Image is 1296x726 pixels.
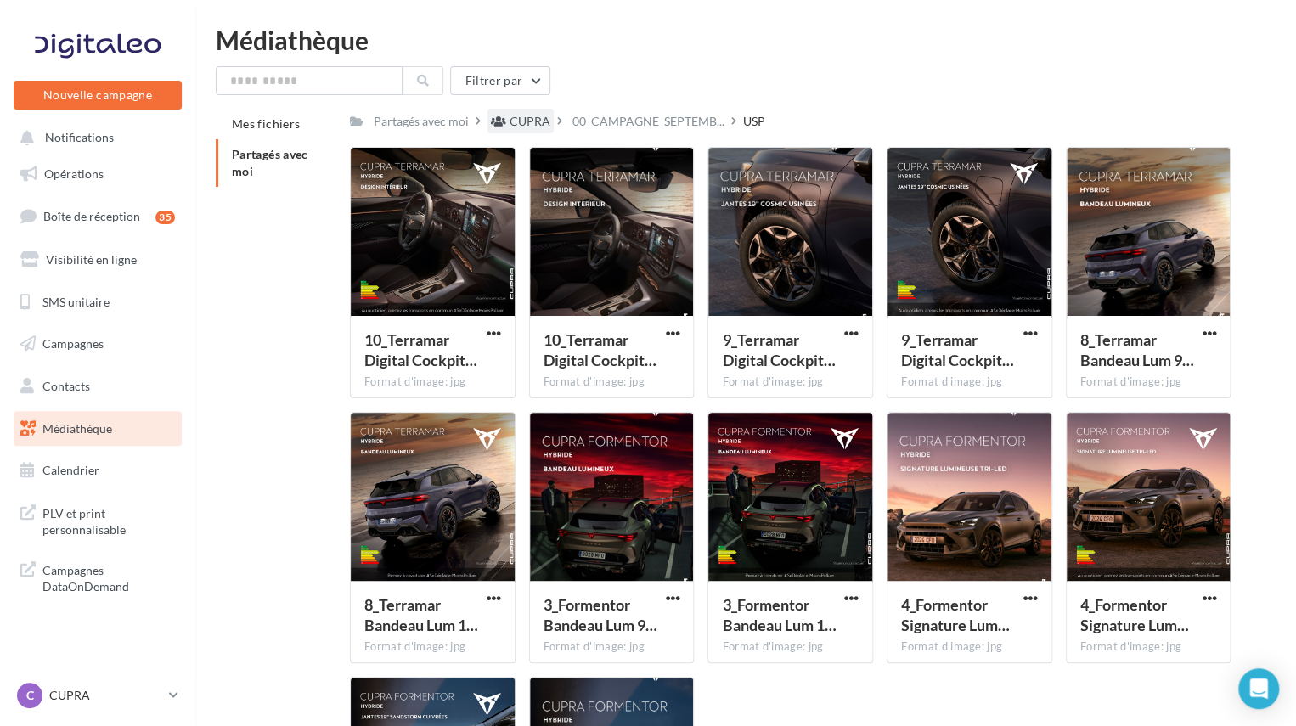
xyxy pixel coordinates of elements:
div: USP [743,113,765,130]
p: CUPRA [49,687,162,704]
a: Boîte de réception35 [10,198,185,234]
span: 8_Terramar Bandeau Lum 1x1 [364,595,478,634]
span: Mes fichiers [232,116,300,131]
span: 3_Formentor Bandeau Lum 1x1 [722,595,836,634]
a: SMS unitaire [10,284,185,320]
span: Visibilité en ligne [46,252,137,267]
div: Format d'image: jpg [901,639,1038,655]
span: Contacts [42,379,90,393]
span: 9_Terramar Digital Cockpit 1x1 copie [901,330,1014,369]
div: Format d'image: jpg [1080,639,1217,655]
a: Opérations [10,156,185,192]
div: Format d'image: jpg [901,374,1038,390]
a: Campagnes DataOnDemand [10,552,185,602]
span: 9_Terramar Digital Cockpit 9x16 copie [722,330,835,369]
span: 3_Formentor Bandeau Lum 9x16 [544,595,657,634]
a: Campagnes [10,326,185,362]
a: Calendrier [10,453,185,488]
a: Visibilité en ligne [10,242,185,278]
div: Format d'image: jpg [364,639,501,655]
div: Format d'image: jpg [544,374,680,390]
span: Calendrier [42,463,99,477]
div: 35 [155,211,175,224]
span: C [26,687,34,704]
a: Contacts [10,369,185,404]
div: Format d'image: jpg [544,639,680,655]
span: 10_Terramar Digital Cockpit 1x1 [364,330,477,369]
a: PLV et print personnalisable [10,495,185,545]
span: PLV et print personnalisable [42,502,175,538]
div: Format d'image: jpg [364,374,501,390]
a: C CUPRA [14,679,182,712]
span: 10_Terramar Digital Cockpit 9x16 [544,330,656,369]
button: Nouvelle campagne [14,81,182,110]
span: 00_CAMPAGNE_SEPTEMB... [572,113,724,130]
span: SMS unitaire [42,294,110,308]
div: Format d'image: jpg [722,639,859,655]
div: Open Intercom Messenger [1238,668,1279,709]
div: Médiathèque [216,27,1276,53]
div: Partagés avec moi [374,113,469,130]
span: Campagnes [42,336,104,351]
button: Filtrer par [450,66,550,95]
div: Format d'image: jpg [722,374,859,390]
div: Format d'image: jpg [1080,374,1217,390]
span: Campagnes DataOnDemand [42,559,175,595]
span: 4_Formentor Signature Lum 1x1 [1080,595,1189,634]
span: 4_Formentor Signature Lum 9x16 [901,595,1010,634]
span: Notifications [45,131,114,145]
a: Médiathèque [10,411,185,447]
span: Partagés avec moi [232,147,308,178]
span: Boîte de réception [43,209,140,223]
span: Médiathèque [42,421,112,436]
span: Opérations [44,166,104,181]
span: 8_Terramar Bandeau Lum 9x16 [1080,330,1194,369]
div: CUPRA [510,113,550,130]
